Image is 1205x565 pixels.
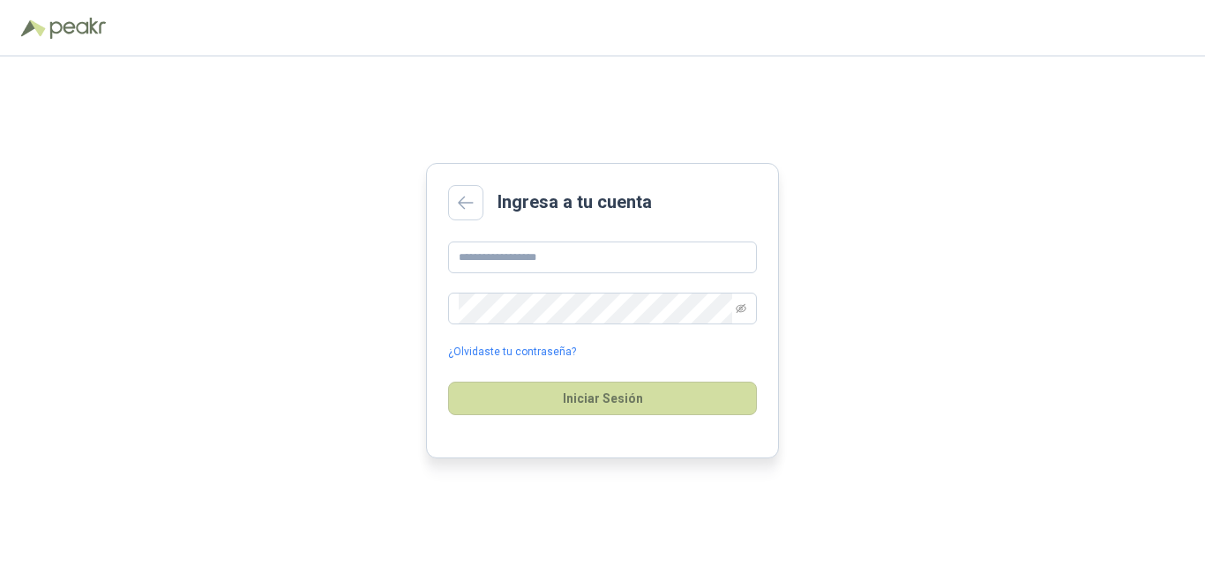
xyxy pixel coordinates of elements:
span: eye-invisible [736,303,746,314]
h2: Ingresa a tu cuenta [498,189,652,216]
img: Peakr [49,18,106,39]
a: ¿Olvidaste tu contraseña? [448,344,576,361]
img: Logo [21,19,46,37]
button: Iniciar Sesión [448,382,757,415]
